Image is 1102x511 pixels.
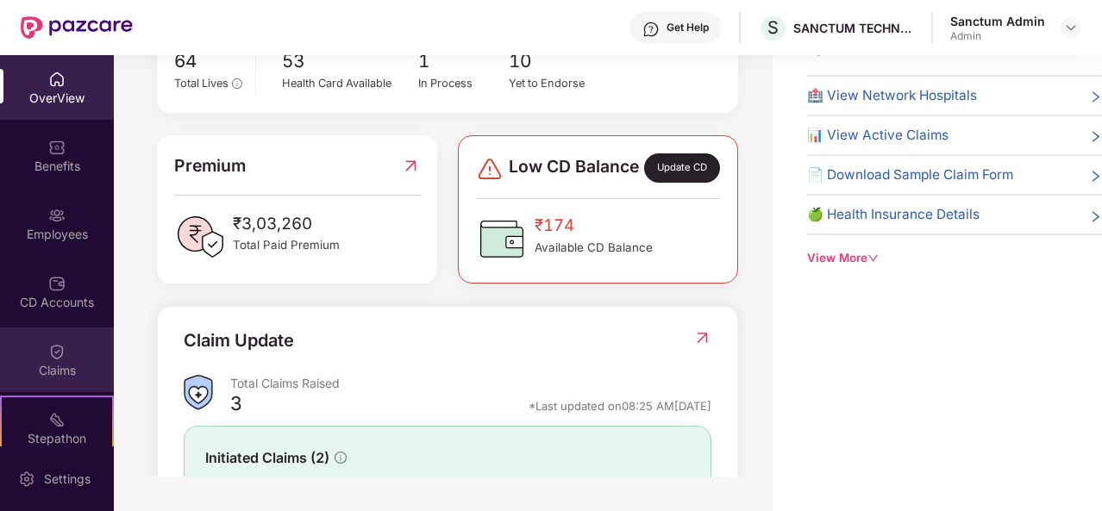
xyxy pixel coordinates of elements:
[174,211,226,263] img: PaidPremiumIcon
[230,375,711,391] div: Total Claims Raised
[48,71,66,88] img: svg+xml;base64,PHN2ZyBpZD0iSG9tZSIgeG1sbnM9Imh0dHA6Ly93d3cudzMub3JnLzIwMDAvc3ZnIiB3aWR0aD0iMjAiIG...
[402,153,420,178] img: RedirectIcon
[1089,168,1102,185] span: right
[642,21,660,38] img: svg+xml;base64,PHN2ZyBpZD0iSGVscC0zMngzMiIgeG1sbnM9Imh0dHA6Ly93d3cudzMub3JnLzIwMDAvc3ZnIiB3aWR0aD...
[21,16,133,39] img: New Pazcare Logo
[529,398,711,414] div: *Last updated on 08:25 AM[DATE]
[1064,21,1078,34] img: svg+xml;base64,PHN2ZyBpZD0iRHJvcGRvd24tMzJ4MzIiIHhtbG5zPSJodHRwOi8vd3d3LnczLm9yZy8yMDAwL3N2ZyIgd2...
[184,375,213,410] img: ClaimsSummaryIcon
[282,47,418,76] span: 53
[233,211,340,237] span: ₹3,03,260
[807,85,977,106] span: 🏥 View Network Hospitals
[667,21,709,34] div: Get Help
[807,165,1013,185] span: 📄 Download Sample Claim Form
[1089,89,1102,106] span: right
[807,204,980,225] span: 🍏 Health Insurance Details
[950,13,1045,29] div: Sanctum Admin
[793,20,914,36] div: SANCTUM TECHNOLOGIES P LTD
[867,252,879,264] span: down
[48,207,66,224] img: svg+xml;base64,PHN2ZyBpZD0iRW1wbG95ZWVzIiB4bWxucz0iaHR0cDovL3d3dy53My5vcmcvMjAwMC9zdmciIHdpZHRoPS...
[418,47,510,76] span: 1
[535,239,653,257] span: Available CD Balance
[282,75,418,92] div: Health Card Available
[233,236,340,254] span: Total Paid Premium
[230,391,242,421] div: 3
[1089,208,1102,225] span: right
[476,213,528,265] img: CDBalanceIcon
[232,78,241,88] span: info-circle
[644,153,720,183] div: Update CD
[174,47,242,76] span: 64
[418,75,510,92] div: In Process
[509,75,600,92] div: Yet to Endorse
[48,275,66,292] img: svg+xml;base64,PHN2ZyBpZD0iQ0RfQWNjb3VudHMiIGRhdGEtbmFtZT0iQ0QgQWNjb3VudHMiIHhtbG5zPSJodHRwOi8vd3...
[535,213,653,239] span: ₹174
[48,343,66,360] img: svg+xml;base64,PHN2ZyBpZD0iQ2xhaW0iIHhtbG5zPSJodHRwOi8vd3d3LnczLm9yZy8yMDAwL3N2ZyIgd2lkdGg9IjIwIi...
[693,329,711,346] img: RedirectIcon
[2,430,112,447] div: Stepathon
[48,411,66,428] img: svg+xml;base64,PHN2ZyB4bWxucz0iaHR0cDovL3d3dy53My5vcmcvMjAwMC9zdmciIHdpZHRoPSIyMSIgaGVpZ2h0PSIyMC...
[807,249,1102,267] div: View More
[184,327,294,354] div: Claim Update
[174,77,229,90] span: Total Lives
[950,29,1045,43] div: Admin
[1089,128,1102,146] span: right
[335,452,347,464] span: info-circle
[476,155,504,183] img: svg+xml;base64,PHN2ZyBpZD0iRGFuZ2VyLTMyeDMyIiB4bWxucz0iaHR0cDovL3d3dy53My5vcmcvMjAwMC9zdmciIHdpZH...
[807,125,949,146] span: 📊 View Active Claims
[18,470,35,488] img: svg+xml;base64,PHN2ZyBpZD0iU2V0dGluZy0yMHgyMCIgeG1sbnM9Imh0dHA6Ly93d3cudzMub3JnLzIwMDAvc3ZnIiB3aW...
[509,153,639,183] span: Low CD Balance
[39,470,96,488] div: Settings
[205,447,329,469] span: Initiated Claims (2)
[174,153,246,178] span: Premium
[48,139,66,156] img: svg+xml;base64,PHN2ZyBpZD0iQmVuZWZpdHMiIHhtbG5zPSJodHRwOi8vd3d3LnczLm9yZy8yMDAwL3N2ZyIgd2lkdGg9Ij...
[509,47,600,76] span: 10
[767,17,779,38] span: S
